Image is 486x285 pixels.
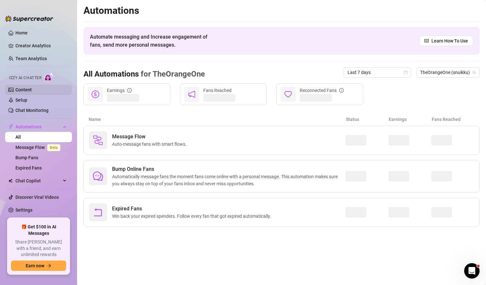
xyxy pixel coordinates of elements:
span: calendar [404,70,408,74]
span: read [424,39,429,43]
span: Automations [15,122,61,132]
article: Name [89,116,346,123]
a: Message FlowBeta [15,145,63,150]
span: notification [188,90,196,98]
span: dollar [92,90,99,98]
span: Learn How To Use [431,37,468,44]
img: AI Chatter [44,72,54,82]
span: Automate messaging and Increase engagement of fans, send more personal messages. [90,33,214,49]
iframe: Intercom live chat [464,263,480,279]
span: comment [93,171,103,181]
span: info-circle [127,88,132,93]
div: Reconnected Fans [300,87,344,94]
a: Creator Analytics [15,41,67,51]
span: Automatically message fans the moment fans come online with a personal message. This automation m... [112,173,346,187]
h2: Automations [84,5,480,17]
a: Team Analytics [15,56,47,61]
span: arrow-right [47,263,51,268]
span: Beta [47,144,60,151]
span: rollback [93,207,103,217]
span: for TheOrangeOne [139,69,205,78]
article: Earnings [389,116,431,123]
span: Auto-message fans with smart flows. [112,141,189,148]
span: info-circle [339,88,344,93]
a: Setup [15,97,27,103]
img: logo-BBDzfeDw.svg [5,15,53,22]
h3: All Automations [84,69,205,79]
span: TheOrangeOne (snuikku) [420,68,476,77]
img: svg%3e [93,135,103,145]
span: 🎁 Get $100 in AI Messages [11,224,66,236]
span: Chat Copilot [15,176,61,186]
a: Settings [15,207,32,213]
div: Earnings [107,87,132,94]
a: Chat Monitoring [15,108,49,113]
span: Share [PERSON_NAME] with a friend, and earn unlimited rewards [11,239,66,258]
span: Win back your expired spenders. Follow every fan that got expired automatically. [112,213,274,220]
span: thunderbolt [8,124,13,129]
a: Discover Viral Videos [15,195,59,200]
span: Message Flow [112,133,189,141]
span: heart [284,90,292,98]
article: Status [346,116,389,123]
span: team [472,70,476,74]
span: Bump Online Fans [112,165,346,173]
button: Earn nowarrow-right [11,261,66,271]
a: Bump Fans [15,155,38,160]
span: Izzy AI Chatter [9,75,41,81]
a: Expired Fans [15,165,42,170]
span: Fans Reached [203,88,232,93]
span: Expired Fans [112,205,274,213]
article: Fans Reached [432,116,474,123]
a: Content [15,87,32,92]
span: Earn now [26,263,44,268]
img: Chat Copilot [8,179,13,183]
a: Home [15,30,28,35]
span: Last 7 days [348,68,407,77]
a: Learn How To Use [419,36,473,46]
a: All [15,134,21,140]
